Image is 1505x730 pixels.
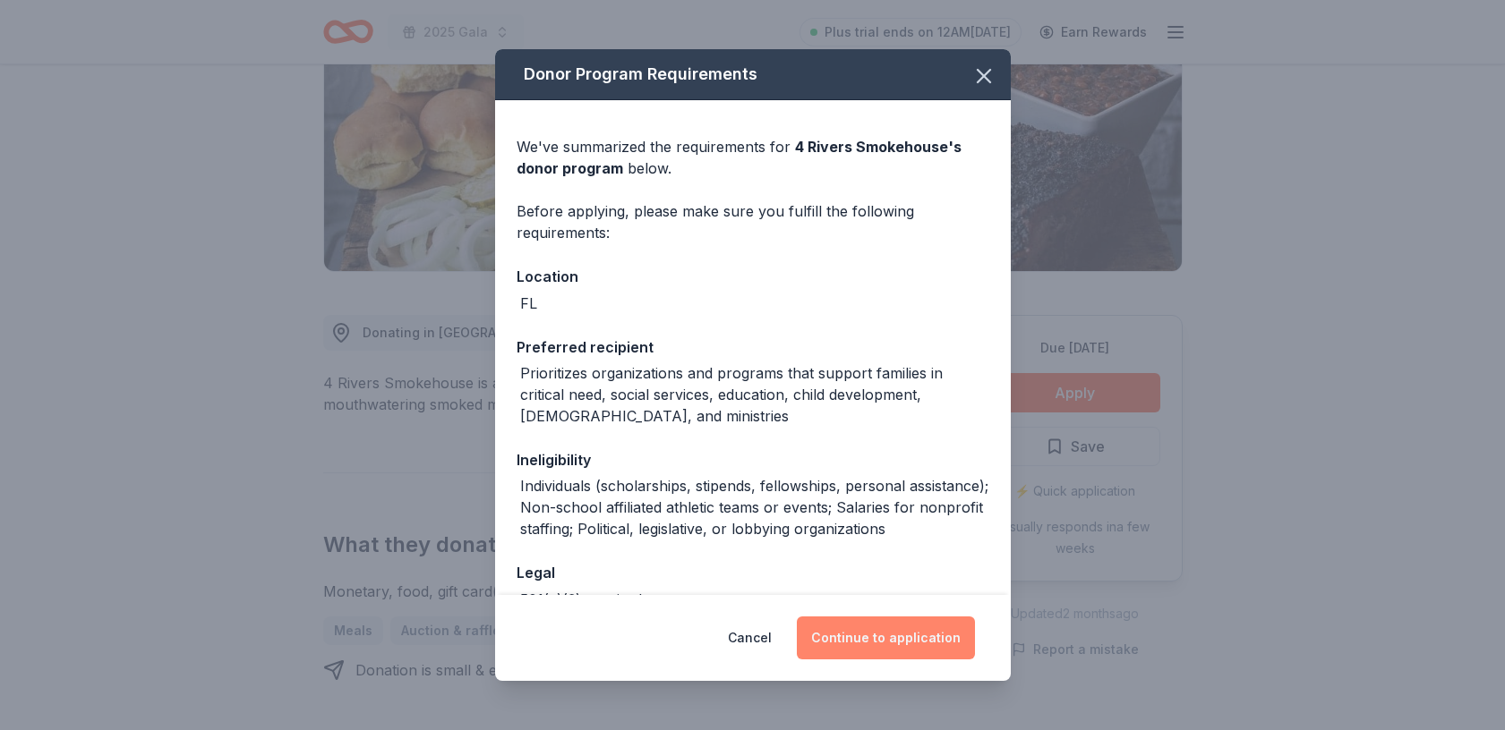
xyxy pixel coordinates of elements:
button: Cancel [728,616,772,659]
div: Location [517,265,989,288]
button: Continue to application [797,616,975,659]
div: FL [520,293,537,314]
div: Ineligibility [517,448,989,471]
div: Prioritizes organizations and programs that support families in critical need, social services, e... [520,362,989,427]
div: Legal [517,561,989,584]
div: Before applying, please make sure you fulfill the following requirements: [517,200,989,243]
div: Individuals (scholarships, stipends, fellowships, personal assistance); Non-school affiliated ath... [520,475,989,539]
div: We've summarized the requirements for below. [517,136,989,179]
div: Preferred recipient [517,335,989,359]
div: Donor Program Requirements [495,49,1011,100]
div: 501(c)(3) required [520,589,642,610]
